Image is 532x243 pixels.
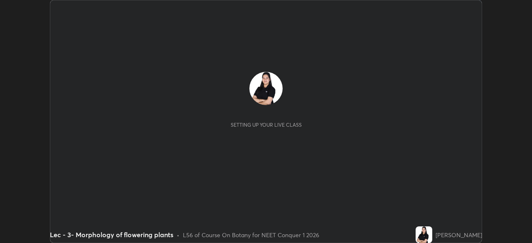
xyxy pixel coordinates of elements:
img: f4a5c7a436c14979aac81bfcec30b095.jpg [416,226,432,243]
div: • [177,231,180,239]
img: f4a5c7a436c14979aac81bfcec30b095.jpg [249,72,283,105]
div: [PERSON_NAME] [436,231,482,239]
div: L56 of Course On Botany for NEET Conquer 1 2026 [183,231,319,239]
div: Setting up your live class [231,122,302,128]
div: Lec - 3- Morphology of flowering plants [50,230,173,240]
